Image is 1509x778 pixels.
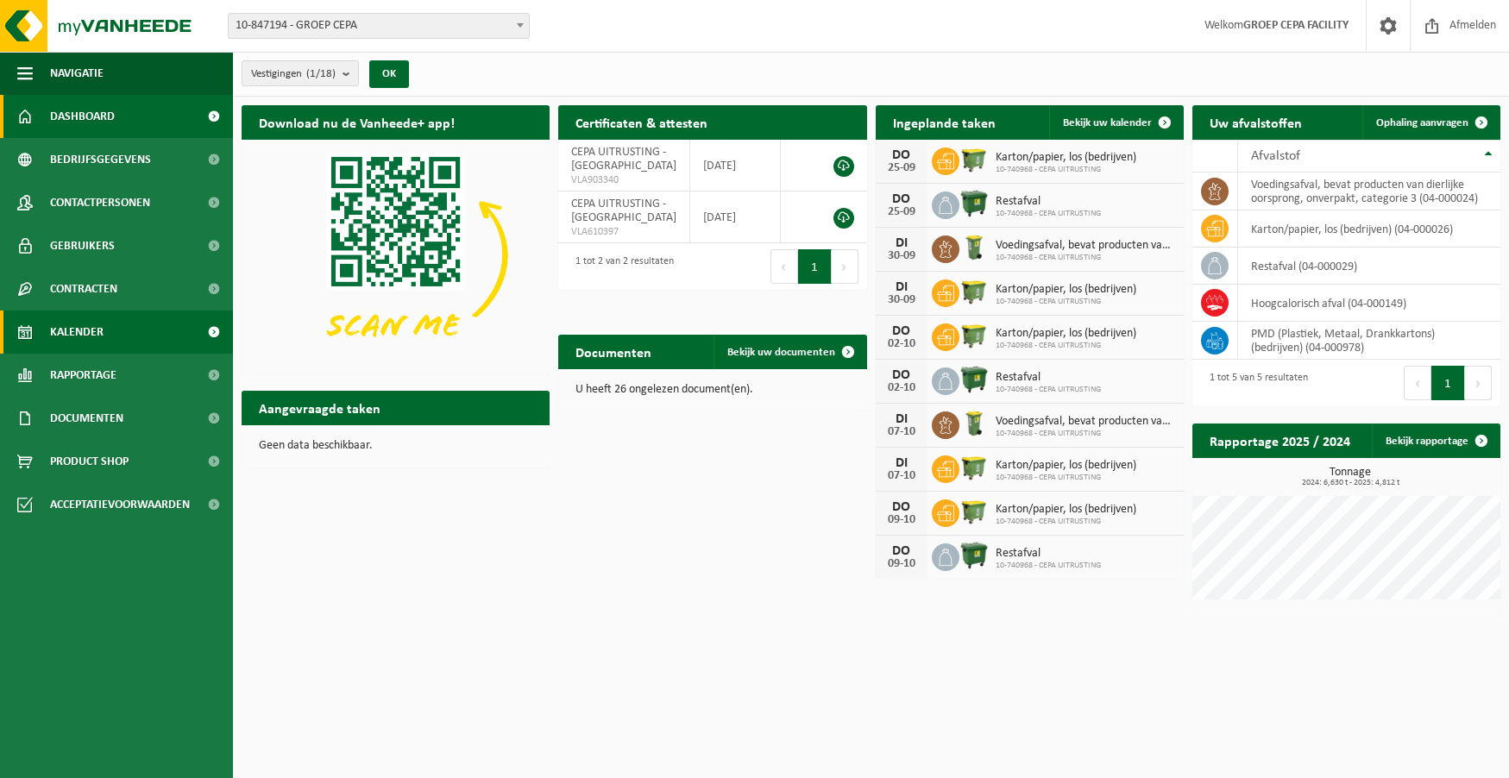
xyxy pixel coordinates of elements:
h2: Download nu de Vanheede+ app! [242,105,472,139]
h2: Documenten [558,335,669,368]
div: DI [884,456,919,470]
button: Previous [1404,366,1431,400]
span: Restafval [996,547,1101,561]
span: Documenten [50,397,123,440]
span: 10-740968 - CEPA UITRUSTING [996,341,1136,351]
h2: Uw afvalstoffen [1192,105,1319,139]
button: Next [1465,366,1492,400]
img: WB-0140-HPE-GN-50 [959,409,989,438]
td: PMD (Plastiek, Metaal, Drankkartons) (bedrijven) (04-000978) [1238,322,1500,360]
img: WB-1100-HPE-GN-50 [959,321,989,350]
span: Restafval [996,195,1101,209]
img: WB-1100-HPE-GN-01 [959,365,989,394]
span: Karton/papier, los (bedrijven) [996,327,1136,341]
span: Gebruikers [50,224,115,267]
div: 1 tot 5 van 5 resultaten [1201,364,1308,402]
div: DO [884,192,919,206]
span: 10-740968 - CEPA UITRUSTING [996,297,1136,307]
span: Afvalstof [1251,149,1300,163]
span: Contactpersonen [50,181,150,224]
span: Karton/papier, los (bedrijven) [996,283,1136,297]
span: VLA903340 [571,173,676,187]
strong: GROEP CEPA FACILITY [1243,19,1349,32]
span: 2024: 6,630 t - 2025: 4,812 t [1201,479,1500,487]
span: CEPA UITRUSTING - [GEOGRAPHIC_DATA] [571,146,676,173]
div: 30-09 [884,250,919,262]
span: 10-847194 - GROEP CEPA [228,13,530,39]
div: 02-10 [884,382,919,394]
span: Restafval [996,371,1101,385]
span: CEPA UITRUSTING - [GEOGRAPHIC_DATA] [571,198,676,224]
span: 10-740968 - CEPA UITRUSTING [996,517,1136,527]
td: voedingsafval, bevat producten van dierlijke oorsprong, onverpakt, categorie 3 (04-000024) [1238,173,1500,210]
button: Next [832,249,858,284]
img: WB-0140-HPE-GN-50 [959,233,989,262]
span: VLA610397 [571,225,676,239]
span: Karton/papier, los (bedrijven) [996,503,1136,517]
div: DO [884,368,919,382]
img: WB-1100-HPE-GN-50 [959,453,989,482]
span: Voedingsafval, bevat producten van dierlijke oorsprong, onverpakt, categorie 3 [996,415,1175,429]
span: Acceptatievoorwaarden [50,483,190,526]
div: 25-09 [884,162,919,174]
a: Bekijk uw kalender [1049,105,1182,140]
span: Kalender [50,311,104,354]
span: Vestigingen [251,61,336,87]
span: Dashboard [50,95,115,138]
div: 02-10 [884,338,919,350]
h3: Tonnage [1201,467,1500,487]
p: Geen data beschikbaar. [259,440,532,452]
img: WB-1100-HPE-GN-01 [959,189,989,218]
img: WB-1100-HPE-GN-01 [959,541,989,570]
span: Voedingsafval, bevat producten van dierlijke oorsprong, onverpakt, categorie 3 [996,239,1175,253]
span: 10-740968 - CEPA UITRUSTING [996,561,1101,571]
a: Ophaling aanvragen [1362,105,1499,140]
span: 10-740968 - CEPA UITRUSTING [996,165,1136,175]
p: U heeft 26 ongelezen document(en). [575,384,849,396]
span: Bekijk uw kalender [1063,117,1152,129]
span: 10-740968 - CEPA UITRUSTING [996,429,1175,439]
div: 1 tot 2 van 2 resultaten [567,248,674,285]
td: restafval (04-000029) [1238,248,1500,285]
h2: Aangevraagde taken [242,391,398,424]
a: Bekijk rapportage [1372,424,1499,458]
button: Previous [770,249,798,284]
div: 07-10 [884,426,919,438]
td: karton/papier, los (bedrijven) (04-000026) [1238,210,1500,248]
div: 09-10 [884,558,919,570]
span: 10-740968 - CEPA UITRUSTING [996,253,1175,263]
a: Bekijk uw documenten [714,335,865,369]
td: hoogcalorisch afval (04-000149) [1238,285,1500,322]
div: 25-09 [884,206,919,218]
span: Product Shop [50,440,129,483]
span: Ophaling aanvragen [1376,117,1468,129]
td: [DATE] [690,140,781,191]
span: 10-847194 - GROEP CEPA [229,14,529,38]
div: DO [884,324,919,338]
div: DI [884,280,919,294]
span: 10-740968 - CEPA UITRUSTING [996,473,1136,483]
span: Navigatie [50,52,104,95]
img: WB-1100-HPE-GN-50 [959,277,989,306]
div: DO [884,500,919,514]
span: Contracten [50,267,117,311]
div: 09-10 [884,514,919,526]
button: 1 [798,249,832,284]
td: [DATE] [690,191,781,243]
span: Karton/papier, los (bedrijven) [996,459,1136,473]
div: DI [884,236,919,250]
div: DO [884,148,919,162]
div: DI [884,412,919,426]
img: Download de VHEPlus App [242,140,550,371]
img: WB-1100-HPE-GN-50 [959,145,989,174]
span: 10-740968 - CEPA UITRUSTING [996,385,1101,395]
button: Vestigingen(1/18) [242,60,359,86]
h2: Ingeplande taken [876,105,1013,139]
h2: Certificaten & attesten [558,105,725,139]
span: 10-740968 - CEPA UITRUSTING [996,209,1101,219]
div: DO [884,544,919,558]
div: 07-10 [884,470,919,482]
button: OK [369,60,409,88]
span: Bedrijfsgegevens [50,138,151,181]
button: 1 [1431,366,1465,400]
